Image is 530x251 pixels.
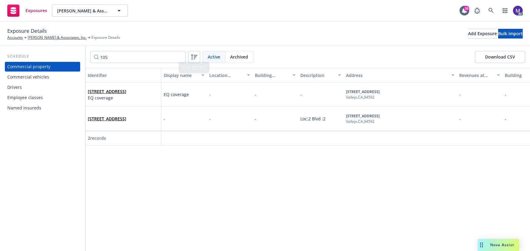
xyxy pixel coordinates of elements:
div: Revenues at location [459,72,493,79]
button: Add Exposure [468,29,497,38]
span: Active [208,54,220,60]
span: - [209,116,211,122]
button: Revenues at location [457,68,502,82]
button: [PERSON_NAME] & Associates, Inc. [52,5,128,17]
span: Nova Assist [490,242,514,247]
button: Download CSV [475,51,525,63]
span: - [505,92,506,97]
a: [STREET_ADDRESS] [88,89,126,94]
span: 2 records [88,135,106,141]
span: - [164,115,165,122]
span: - [209,92,211,97]
div: Commercial vehicles [7,72,49,82]
span: - [459,116,461,122]
span: - [300,92,302,97]
b: [STREET_ADDRESS] [346,113,380,119]
div: Description [300,72,334,79]
span: EQ coverage [164,91,189,98]
a: Report a Bug [471,5,483,17]
span: [PERSON_NAME] & Associates, Inc. [57,8,110,14]
div: Bulk import [498,29,523,38]
a: [STREET_ADDRESS] [88,116,126,122]
a: Switch app [499,5,511,17]
input: Filter by keyword... [90,51,186,63]
div: Identifier [88,72,159,79]
div: 39 [464,6,469,11]
img: photo [513,6,523,15]
div: Display name [164,72,198,79]
a: Employee classes [5,93,80,102]
a: [PERSON_NAME] & Associates, Inc. [28,35,87,40]
button: Building number [252,68,298,82]
button: Identifier [85,68,161,82]
span: EQ coverage [88,95,126,101]
div: Location number [209,72,243,79]
button: Location number [207,68,252,82]
div: Employee classes [7,93,43,102]
span: [STREET_ADDRESS] [88,88,126,95]
a: Exposures [5,2,50,19]
div: Building number [255,72,289,79]
b: [STREET_ADDRESS] [346,89,380,94]
span: Exposures [26,8,47,13]
div: Address [346,72,448,79]
a: Drivers [5,82,80,92]
div: Vallejo , CA , 94592 [346,119,380,124]
div: Named insureds [7,103,41,113]
div: Commercial property [7,62,50,72]
span: - [505,116,506,122]
a: Search [485,5,497,17]
div: Add Exposure [468,29,497,38]
button: Description [298,68,344,82]
div: Vallejo , CA , 94592 [346,95,380,100]
div: Schedule [5,53,80,59]
span: Archived [230,54,248,60]
a: Accounts [7,35,23,40]
button: Bulk import [498,29,523,38]
span: Loc:2 Blvd :2 [300,116,326,122]
div: Drivers [7,82,22,92]
span: Exposure Details [7,27,47,35]
span: - [255,116,256,122]
div: Drag to move [478,239,485,251]
span: - [459,92,461,97]
span: - [255,92,256,97]
button: Display name [161,68,207,82]
a: Commercial property [5,62,80,72]
button: Nova Assist [478,239,519,251]
a: Commercial vehicles [5,72,80,82]
button: Address [344,68,457,82]
span: Exposure Details [91,35,120,40]
a: Named insureds [5,103,80,113]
